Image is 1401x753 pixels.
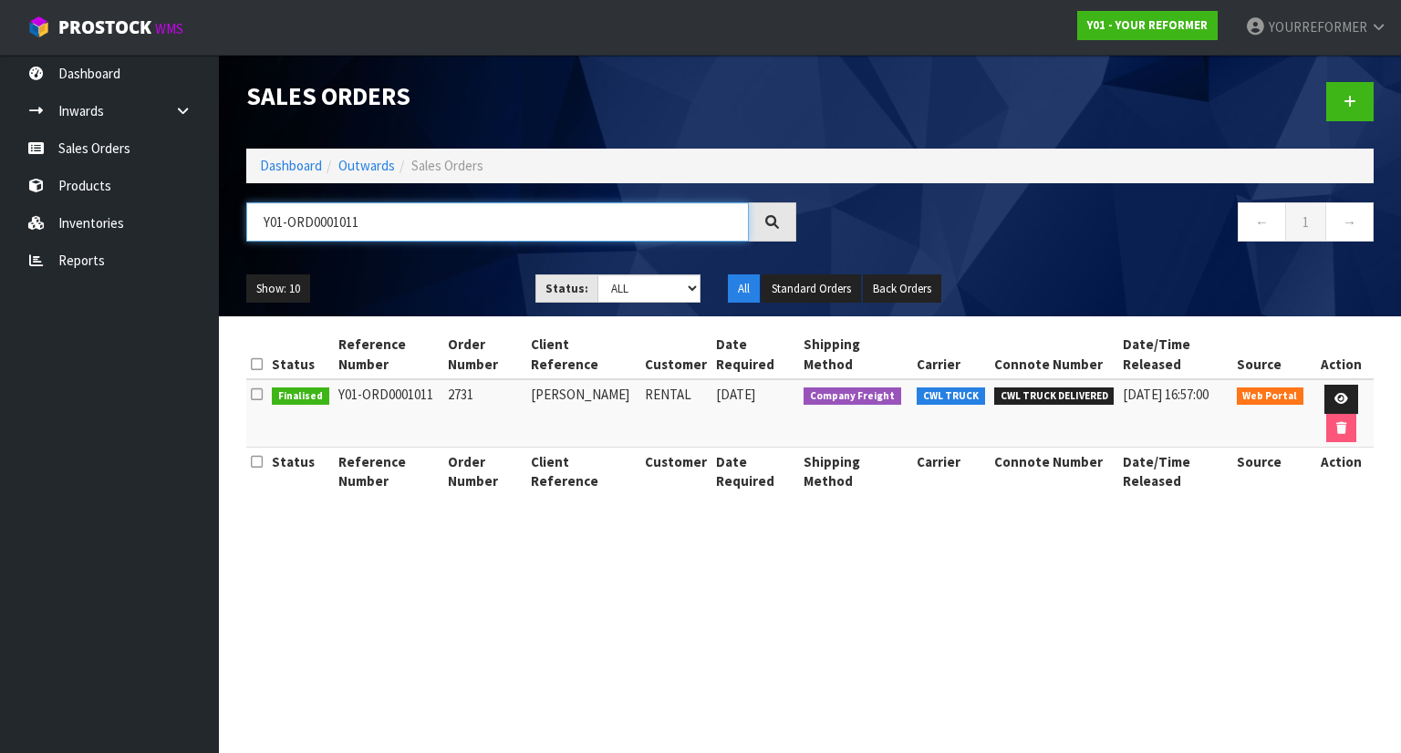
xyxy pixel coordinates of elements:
[912,448,990,496] th: Carrier
[334,379,443,448] td: Y01-ORD0001011
[545,281,588,296] strong: Status:
[334,448,443,496] th: Reference Number
[804,387,901,406] span: Company Freight
[640,379,711,448] td: RENTAL
[246,274,310,304] button: Show: 10
[990,330,1119,379] th: Connote Number
[272,387,329,406] span: Finalised
[1325,202,1374,242] a: →
[58,15,151,39] span: ProStock
[912,330,990,379] th: Carrier
[260,157,322,174] a: Dashboard
[1087,17,1208,33] strong: Y01 - YOUR REFORMER
[267,448,334,496] th: Status
[1232,448,1309,496] th: Source
[1269,18,1367,36] span: YOURREFORMER
[1118,448,1231,496] th: Date/Time Released
[526,330,640,379] th: Client Reference
[443,330,526,379] th: Order Number
[824,202,1374,247] nav: Page navigation
[1285,202,1326,242] a: 1
[799,330,912,379] th: Shipping Method
[1123,386,1209,403] span: [DATE] 16:57:00
[443,448,526,496] th: Order Number
[155,20,183,37] small: WMS
[711,330,799,379] th: Date Required
[27,15,50,38] img: cube-alt.png
[267,330,334,379] th: Status
[711,448,799,496] th: Date Required
[1308,330,1374,379] th: Action
[443,379,526,448] td: 2731
[1232,330,1309,379] th: Source
[716,386,755,403] span: [DATE]
[1237,387,1304,406] span: Web Portal
[863,274,941,304] button: Back Orders
[728,274,760,304] button: All
[338,157,395,174] a: Outwards
[1308,448,1374,496] th: Action
[526,448,640,496] th: Client Reference
[246,202,749,242] input: Search sales orders
[1238,202,1286,242] a: ←
[762,274,861,304] button: Standard Orders
[526,379,640,448] td: [PERSON_NAME]
[246,82,796,109] h1: Sales Orders
[990,448,1119,496] th: Connote Number
[334,330,443,379] th: Reference Number
[799,448,912,496] th: Shipping Method
[917,387,985,406] span: CWL TRUCK
[411,157,483,174] span: Sales Orders
[994,387,1115,406] span: CWL TRUCK DELIVERED
[640,448,711,496] th: Customer
[640,330,711,379] th: Customer
[1118,330,1231,379] th: Date/Time Released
